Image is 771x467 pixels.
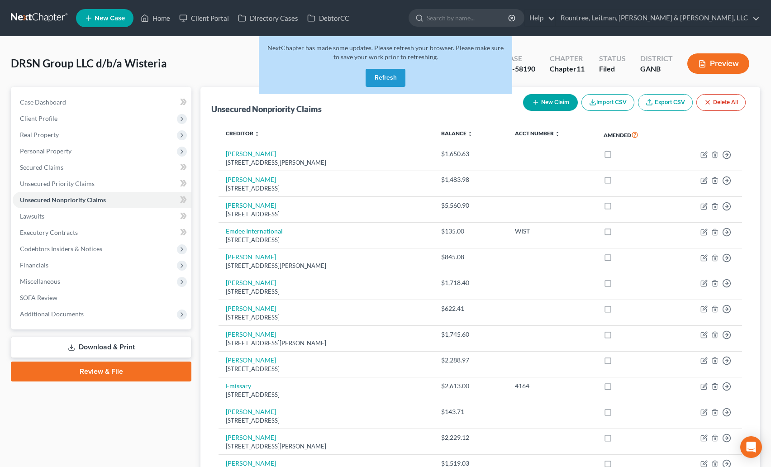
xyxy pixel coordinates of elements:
div: $622.41 [441,304,500,313]
div: $2,229.12 [441,433,500,442]
a: [PERSON_NAME] [226,330,276,338]
div: [STREET_ADDRESS][PERSON_NAME] [226,442,427,451]
span: Client Profile [20,114,57,122]
div: Chapter [550,64,585,74]
div: [STREET_ADDRESS][PERSON_NAME] [226,339,427,348]
a: Secured Claims [13,159,191,176]
div: Unsecured Nonpriority Claims [211,104,322,114]
div: WIST [515,227,589,236]
a: [PERSON_NAME] [226,150,276,157]
a: [PERSON_NAME] [226,459,276,467]
span: Case Dashboard [20,98,66,106]
div: GANB [640,64,673,74]
div: $845.08 [441,253,500,262]
a: Unsecured Priority Claims [13,176,191,192]
span: NextChapter has made some updates. Please refresh your browser. Please make sure to save your wor... [267,44,504,61]
a: Export CSV [638,94,693,111]
div: District [640,53,673,64]
a: Lawsuits [13,208,191,224]
div: $1,483.98 [441,175,500,184]
div: [STREET_ADDRESS] [226,184,427,193]
span: Additional Documents [20,310,84,318]
div: [STREET_ADDRESS] [226,236,427,244]
a: Unsecured Nonpriority Claims [13,192,191,208]
span: DRSN Group LLC d/b/a Wisteria [11,57,167,70]
span: Secured Claims [20,163,63,171]
button: Delete All [696,94,746,111]
div: $143.71 [441,407,500,416]
div: $5,560.90 [441,201,500,210]
a: [PERSON_NAME] [226,201,276,209]
i: unfold_more [254,131,260,137]
span: Miscellaneous [20,277,60,285]
button: New Claim [523,94,578,111]
a: Client Portal [175,10,233,26]
a: SOFA Review [13,290,191,306]
a: Rountree, Leitman, [PERSON_NAME] & [PERSON_NAME], LLC [556,10,760,26]
a: [PERSON_NAME] [226,408,276,415]
a: Emdee International [226,227,283,235]
a: Case Dashboard [13,94,191,110]
div: [STREET_ADDRESS] [226,365,427,373]
span: Financials [20,261,48,269]
div: $2,613.00 [441,381,500,391]
a: Balance unfold_more [441,130,473,137]
a: DebtorCC [303,10,354,26]
span: Lawsuits [20,212,44,220]
button: Import CSV [581,94,634,111]
span: Personal Property [20,147,71,155]
div: $1,718.40 [441,278,500,287]
a: Download & Print [11,337,191,358]
span: Codebtors Insiders & Notices [20,245,102,253]
i: unfold_more [555,131,560,137]
span: Unsecured Priority Claims [20,180,95,187]
a: Home [136,10,175,26]
div: [STREET_ADDRESS] [226,313,427,322]
a: [PERSON_NAME] [226,356,276,364]
th: Amended [596,124,670,145]
i: unfold_more [467,131,473,137]
a: [PERSON_NAME] [226,434,276,441]
a: [PERSON_NAME] [226,253,276,261]
input: Search by name... [427,10,509,26]
div: [STREET_ADDRESS] [226,287,427,296]
div: Open Intercom Messenger [740,436,762,458]
div: Filed [599,64,626,74]
div: 4164 [515,381,589,391]
a: Creditor unfold_more [226,130,260,137]
button: Preview [687,53,749,74]
button: Refresh [366,69,405,87]
div: Status [599,53,626,64]
div: [STREET_ADDRESS][PERSON_NAME] [226,262,427,270]
a: Acct Number unfold_more [515,130,560,137]
a: [PERSON_NAME] [226,176,276,183]
a: [PERSON_NAME] [226,305,276,312]
div: [STREET_ADDRESS] [226,416,427,425]
a: Executory Contracts [13,224,191,241]
div: 25-58190 [504,64,535,74]
span: Unsecured Nonpriority Claims [20,196,106,204]
div: $1,650.63 [441,149,500,158]
span: Executory Contracts [20,229,78,236]
div: $1,745.60 [441,330,500,339]
a: Review & File [11,362,191,381]
a: Emissary [226,382,251,390]
div: Chapter [550,53,585,64]
div: Case [504,53,535,64]
a: [PERSON_NAME] [226,279,276,286]
div: [STREET_ADDRESS] [226,391,427,399]
a: Directory Cases [233,10,303,26]
span: 11 [576,64,585,73]
div: $2,288.97 [441,356,500,365]
span: Real Property [20,131,59,138]
span: New Case [95,15,125,22]
a: Help [525,10,555,26]
div: $135.00 [441,227,500,236]
div: [STREET_ADDRESS][PERSON_NAME] [226,158,427,167]
div: [STREET_ADDRESS] [226,210,427,219]
span: SOFA Review [20,294,57,301]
